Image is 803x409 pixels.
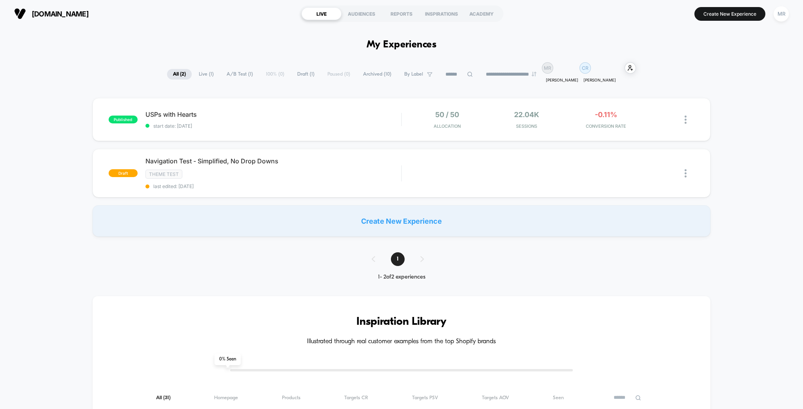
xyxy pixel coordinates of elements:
img: close [685,116,687,124]
div: MR [774,6,789,22]
span: Targets PSV [412,395,438,401]
span: published [109,116,138,123]
span: -0.11% [595,110,617,119]
span: ( 31 ) [163,395,171,400]
span: [DOMAIN_NAME] [32,10,89,18]
span: Seen [553,395,564,401]
div: Create New Experience [93,205,711,237]
span: Archived ( 10 ) [357,69,397,80]
span: A/B Test ( 1 ) [221,69,259,80]
button: [DOMAIN_NAME] [12,7,91,20]
span: 50 / 50 [435,110,459,119]
span: Homepage [214,395,238,401]
button: MR [771,6,791,22]
img: close [685,169,687,177]
span: 1 [391,252,405,266]
p: MR [544,65,551,71]
span: Targets AOV [482,395,509,401]
p: [PERSON_NAME] [546,78,578,82]
span: Draft ( 1 ) [291,69,320,80]
span: Theme Test [145,170,182,179]
div: INSPIRATIONS [421,7,461,20]
span: Products [282,395,300,401]
img: end [532,72,536,76]
div: REPORTS [382,7,421,20]
span: Targets CR [344,395,368,401]
h1: My Experiences [367,39,437,51]
img: Visually logo [14,8,26,20]
span: last edited: [DATE] [145,183,401,189]
div: LIVE [302,7,342,20]
div: 1 - 2 of 2 experiences [364,274,440,281]
span: CONVERSION RATE [569,123,644,129]
div: AUDIENCES [342,7,382,20]
span: Sessions [489,123,565,129]
span: 22.04k [514,110,539,119]
p: CR [582,65,589,71]
span: start date: [DATE] [145,123,401,129]
h3: Inspiration Library [116,316,687,328]
span: Allocation [434,123,461,129]
span: USPs with Hearts [145,110,401,118]
span: 0 % Seen [214,353,241,365]
h4: Illustrated through real customer examples from the top Shopify brands [116,338,687,346]
p: [PERSON_NAME] [583,78,616,82]
button: Create New Experience [694,7,765,21]
div: ACADEMY [461,7,501,20]
span: All [156,395,171,401]
span: By Label [404,71,423,77]
span: All ( 2 ) [167,69,192,80]
span: Navigation Test - Simplified, No Drop Downs [145,157,401,165]
span: draft [109,169,138,177]
span: Live ( 1 ) [193,69,220,80]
